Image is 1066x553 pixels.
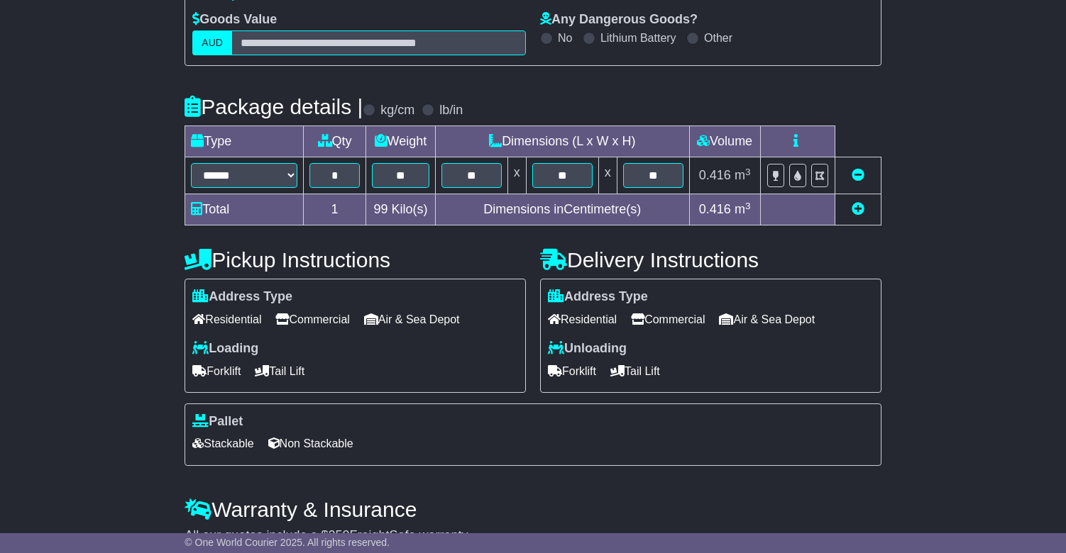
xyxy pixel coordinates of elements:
span: 0.416 [699,202,731,216]
span: 250 [328,528,349,542]
span: m [735,202,751,216]
span: © One World Courier 2025. All rights reserved. [185,537,390,548]
span: Forklift [192,360,241,382]
span: Non Stackable [268,432,353,454]
span: Commercial [631,308,705,330]
label: No [558,31,572,45]
sup: 3 [745,201,751,211]
span: Tail Lift [255,360,304,382]
label: AUD [192,30,232,55]
label: lb/in [439,103,463,118]
td: x [598,157,617,194]
label: Other [704,31,732,45]
span: Air & Sea Depot [719,308,815,330]
span: 99 [373,202,388,216]
a: Remove this item [852,168,864,182]
h4: Package details | [185,95,363,118]
h4: Warranty & Insurance [185,498,881,521]
span: Forklift [548,360,596,382]
label: Address Type [548,289,648,305]
td: 1 [304,194,366,225]
label: Address Type [192,289,292,305]
span: Stackable [192,432,253,454]
label: Goods Value [192,12,277,28]
label: Lithium Battery [600,31,676,45]
sup: 3 [745,167,751,177]
td: Dimensions (L x W x H) [435,126,689,157]
td: Total [185,194,304,225]
span: 0.416 [699,168,731,182]
div: All our quotes include a $ FreightSafe warranty. [185,528,881,544]
label: Unloading [548,341,627,357]
h4: Delivery Instructions [540,248,881,272]
label: Any Dangerous Goods? [540,12,698,28]
label: Pallet [192,414,243,430]
td: Type [185,126,304,157]
span: Commercial [275,308,349,330]
span: Residential [548,308,617,330]
td: Kilo(s) [366,194,435,225]
span: m [735,168,751,182]
a: Add new item [852,202,864,216]
label: kg/cm [380,103,414,118]
label: Loading [192,341,258,357]
td: Qty [304,126,366,157]
td: Weight [366,126,435,157]
td: x [507,157,526,194]
td: Volume [689,126,760,157]
h4: Pickup Instructions [185,248,526,272]
span: Residential [192,308,261,330]
span: Air & Sea Depot [364,308,460,330]
td: Dimensions in Centimetre(s) [435,194,689,225]
span: Tail Lift [610,360,660,382]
